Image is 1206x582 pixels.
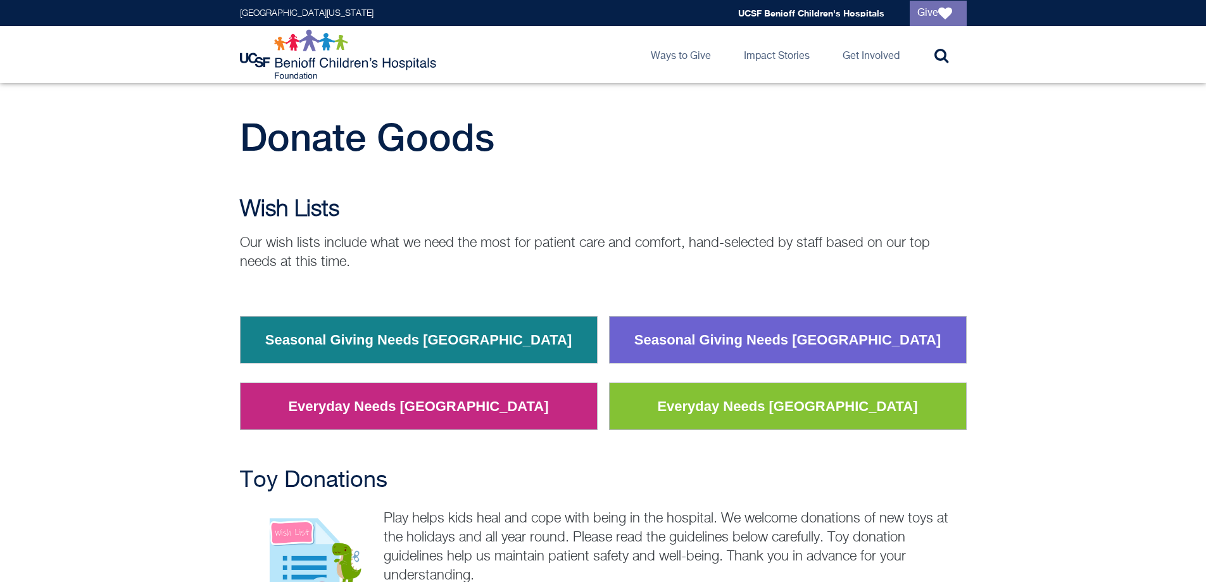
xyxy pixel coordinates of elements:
[910,1,967,26] a: Give
[625,324,951,357] a: Seasonal Giving Needs [GEOGRAPHIC_DATA]
[641,26,721,83] a: Ways to Give
[256,324,582,357] a: Seasonal Giving Needs [GEOGRAPHIC_DATA]
[648,390,927,423] a: Everyday Needs [GEOGRAPHIC_DATA]
[240,29,439,80] img: Logo for UCSF Benioff Children's Hospitals Foundation
[240,197,967,222] h2: Wish Lists
[279,390,558,423] a: Everyday Needs [GEOGRAPHIC_DATA]
[240,234,967,272] p: Our wish lists include what we need the most for patient care and comfort, hand-selected by staff...
[738,8,884,18] a: UCSF Benioff Children's Hospitals
[734,26,820,83] a: Impact Stories
[240,468,967,493] h2: Toy Donations
[832,26,910,83] a: Get Involved
[240,9,374,18] a: [GEOGRAPHIC_DATA][US_STATE]
[240,115,494,159] span: Donate Goods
